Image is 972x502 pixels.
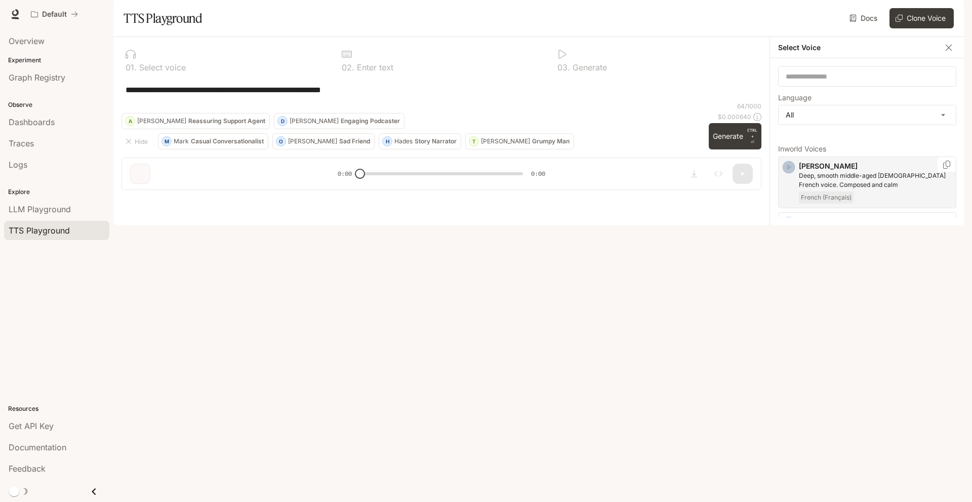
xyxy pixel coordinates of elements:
[379,133,461,149] button: HHadesStory Narrator
[709,123,761,149] button: GenerateCTRL +⏎
[342,63,354,71] p: 0 2 .
[188,118,265,124] p: Reassuring Support Agent
[415,138,457,144] p: Story Narrator
[162,133,171,149] div: M
[570,63,607,71] p: Generate
[799,217,952,227] p: [PERSON_NAME]
[889,8,954,28] button: Clone Voice
[288,138,337,144] p: [PERSON_NAME]
[469,133,478,149] div: T
[747,127,757,145] p: ⏎
[274,113,404,129] button: D[PERSON_NAME]Engaging Podcaster
[799,171,952,189] p: Deep, smooth middle-aged male French voice. Composed and calm
[126,63,137,71] p: 0 1 .
[341,118,400,124] p: Engaging Podcaster
[126,113,135,129] div: A
[799,161,952,171] p: [PERSON_NAME]
[799,191,854,204] span: French (Français)
[718,112,751,121] p: $ 0.000640
[737,102,761,110] p: 64 / 1000
[278,113,287,129] div: D
[290,118,339,124] p: [PERSON_NAME]
[276,133,286,149] div: O
[942,161,952,169] button: Copy Voice ID
[481,138,530,144] p: [PERSON_NAME]
[778,94,812,101] p: Language
[42,10,67,19] p: Default
[339,138,370,144] p: Sad Friend
[465,133,574,149] button: T[PERSON_NAME]Grumpy Man
[124,8,202,28] h1: TTS Playground
[137,118,186,124] p: [PERSON_NAME]
[747,127,757,139] p: CTRL +
[394,138,413,144] p: Hades
[137,63,186,71] p: Select voice
[847,8,881,28] a: Docs
[121,133,154,149] button: Hide
[121,113,270,129] button: A[PERSON_NAME]Reassuring Support Agent
[191,138,264,144] p: Casual Conversationalist
[354,63,393,71] p: Enter text
[272,133,375,149] button: O[PERSON_NAME]Sad Friend
[779,105,956,125] div: All
[557,63,570,71] p: 0 3 .
[26,4,83,24] button: All workspaces
[383,133,392,149] div: H
[174,138,189,144] p: Mark
[778,145,956,152] p: Inworld Voices
[532,138,570,144] p: Grumpy Man
[158,133,268,149] button: MMarkCasual Conversationalist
